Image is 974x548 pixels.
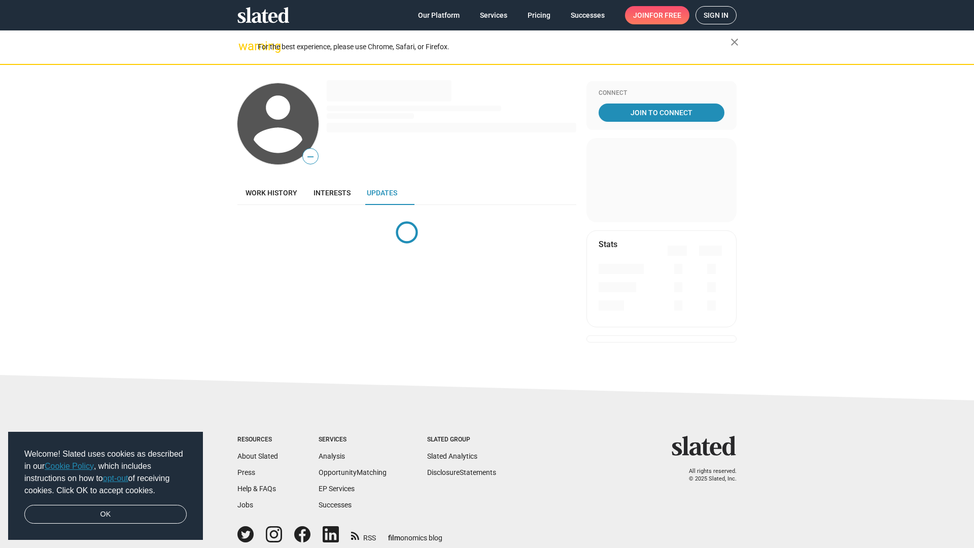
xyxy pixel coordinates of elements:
a: Interests [305,181,359,205]
a: Sign in [695,6,737,24]
span: Sign in [704,7,728,24]
a: RSS [351,527,376,543]
a: filmonomics blog [388,525,442,543]
a: Successes [563,6,613,24]
a: Help & FAQs [237,485,276,493]
span: — [303,150,318,163]
div: Resources [237,436,278,444]
a: Successes [319,501,352,509]
a: Joinfor free [625,6,689,24]
a: Our Platform [410,6,468,24]
mat-icon: close [728,36,741,48]
span: Work history [246,189,297,197]
span: Pricing [528,6,550,24]
span: Join To Connect [601,104,722,122]
span: for free [649,6,681,24]
a: dismiss cookie message [24,505,187,524]
p: All rights reserved. © 2025 Slated, Inc. [678,468,737,483]
div: Services [319,436,387,444]
div: Slated Group [427,436,496,444]
span: Join [633,6,681,24]
a: About Slated [237,452,278,460]
a: Join To Connect [599,104,724,122]
a: Updates [359,181,405,205]
div: cookieconsent [8,432,203,540]
a: Slated Analytics [427,452,477,460]
a: EP Services [319,485,355,493]
a: Analysis [319,452,345,460]
span: Interests [314,189,351,197]
span: Our Platform [418,6,460,24]
a: opt-out [103,474,128,483]
mat-icon: warning [238,40,251,52]
span: film [388,534,400,542]
div: Connect [599,89,724,97]
span: Successes [571,6,605,24]
a: Work history [237,181,305,205]
a: Cookie Policy [45,462,94,470]
span: Updates [367,189,397,197]
mat-card-title: Stats [599,239,617,250]
a: Pricing [519,6,559,24]
span: Welcome! Slated uses cookies as described in our , which includes instructions on how to of recei... [24,448,187,497]
div: For the best experience, please use Chrome, Safari, or Firefox. [258,40,730,54]
span: Services [480,6,507,24]
a: Jobs [237,501,253,509]
a: DisclosureStatements [427,468,496,476]
a: Services [472,6,515,24]
a: Press [237,468,255,476]
a: OpportunityMatching [319,468,387,476]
